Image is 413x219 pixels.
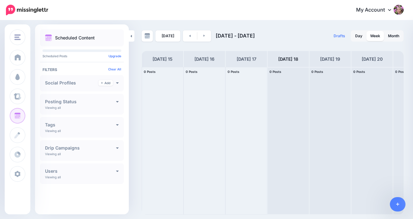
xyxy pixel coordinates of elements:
h4: [DATE] 15 [153,55,173,63]
h4: Social Profiles [45,81,98,85]
h4: [DATE] 17 [237,55,256,63]
p: Viewing all [45,152,61,156]
h4: Filters [43,67,121,72]
a: Upgrade [108,54,121,58]
p: Viewing all [45,175,61,179]
span: 0 Posts [144,70,156,74]
img: calendar-grey-darker.png [144,33,150,39]
h4: [DATE] 19 [320,55,340,63]
h4: [DATE] 16 [194,55,214,63]
a: Add [98,80,113,86]
h4: Users [45,169,116,173]
a: Day [351,31,366,41]
a: Clear All [108,67,121,71]
span: 0 Posts [395,70,407,74]
span: 0 Posts [353,70,365,74]
span: 0 Posts [269,70,281,74]
h4: [DATE] 20 [362,55,383,63]
span: 0 Posts [228,70,239,74]
span: [DATE] - [DATE] [216,33,255,39]
a: Week [366,31,384,41]
a: My Account [350,3,404,18]
span: 0 Posts [186,70,198,74]
a: Drafts [330,30,349,42]
a: Month [384,31,403,41]
h4: Tags [45,123,116,127]
img: calendar.png [45,34,52,41]
p: Viewing all [45,106,61,109]
p: Scheduled Content [55,36,95,40]
p: Viewing all [45,129,61,133]
a: [DATE] [155,30,180,42]
img: menu.png [14,34,21,40]
img: Missinglettr [6,5,48,15]
span: 0 Posts [311,70,323,74]
span: Drafts [334,34,345,38]
h4: Posting Status [45,99,116,104]
h4: Drip Campaigns [45,146,116,150]
p: Scheduled Posts [43,54,121,58]
h4: [DATE] 18 [278,55,298,63]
